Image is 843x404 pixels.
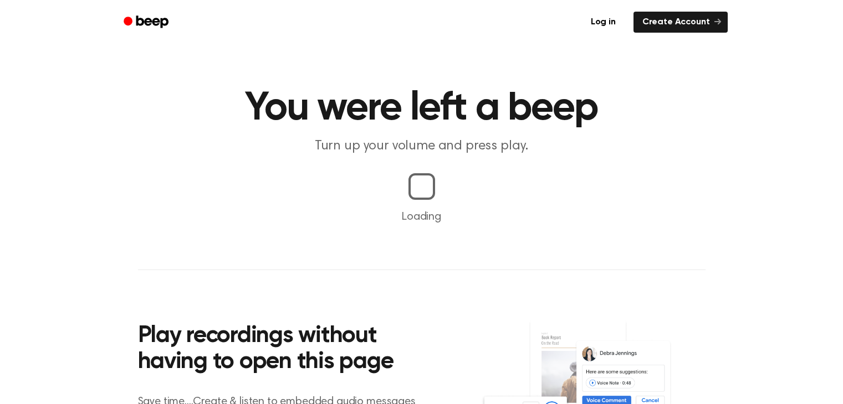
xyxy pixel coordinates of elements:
[13,209,830,225] p: Loading
[580,9,627,35] a: Log in
[138,89,706,128] h1: You were left a beep
[209,137,635,156] p: Turn up your volume and press play.
[138,323,437,376] h2: Play recordings without having to open this page
[633,12,728,33] a: Create Account
[116,12,178,33] a: Beep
